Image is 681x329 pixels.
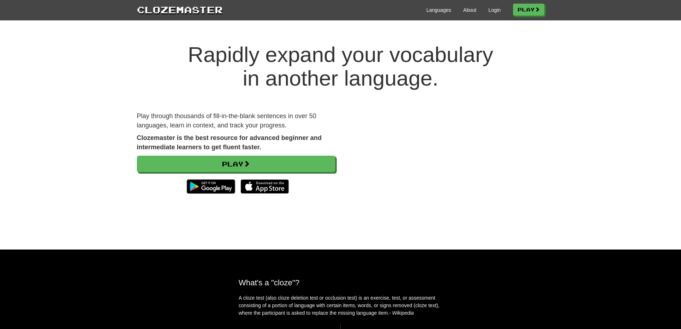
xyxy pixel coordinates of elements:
a: About [463,6,477,14]
p: Play through thousands of fill-in-the-blank sentences in over 50 languages, learn in context, and... [137,112,335,130]
img: Get it on Google Play [183,176,238,197]
p: A cloze test (also cloze deletion test or occlusion test) is an exercise, test, or assessment con... [239,294,443,317]
a: Clozemaster [137,3,223,16]
strong: Clozemaster is the best resource for advanced beginner and intermediate learners to get fluent fa... [137,134,322,151]
em: - Wikipedia [389,310,414,316]
a: Login [488,6,500,14]
a: Play [513,4,544,16]
h2: What's a "cloze"? [239,278,443,287]
a: Play [137,156,335,172]
a: Languages [426,6,451,14]
img: Download_on_the_App_Store_Badge_US-UK_135x40-25178aeef6eb6b83b96f5f2d004eda3bffbb37122de64afbaef7... [241,179,289,194]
